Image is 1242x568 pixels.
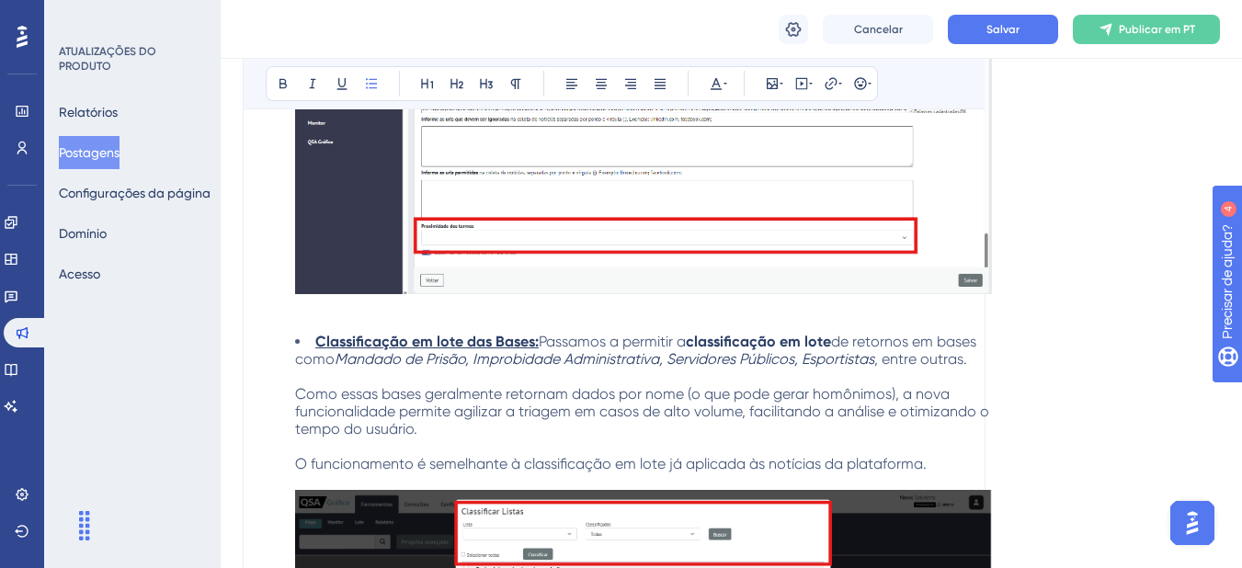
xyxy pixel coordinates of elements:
button: Postagens [59,136,120,169]
iframe: Iniciador do Assistente de IA do UserGuiding [1165,495,1220,551]
span: de retornos em bases como [295,333,980,368]
span: , entre outras. [874,350,967,368]
span: Passamos a permitir a [539,333,686,350]
button: Relatórios [59,96,118,129]
font: Domínio [59,226,107,241]
font: Relatórios [59,105,118,119]
span: Como essas bases geralmente retornam dados por nome (o que pode gerar homônimos), a nova funciona... [295,385,993,437]
font: ATUALIZAÇÕES DO PRODUTO [59,45,156,73]
div: Arrastar [70,498,99,553]
button: Acesso [59,257,100,290]
font: Cancelar [854,23,903,36]
span: O funcionamento é semelhante à classificação em lote já aplicada às notícias da plataforma. [295,455,927,472]
font: 4 [171,11,177,21]
font: Configurações da página [59,186,211,200]
font: Precisar de ajuda? [43,8,158,22]
strong: classificação em lote [686,333,831,350]
button: Cancelar [823,15,933,44]
em: Mandado de Prisão, Improbidade Administrativa, Servidores Públicos, Esportistas [335,350,874,368]
font: Acesso [59,267,100,281]
button: Salvar [948,15,1058,44]
font: Publicar em PT [1119,23,1195,36]
button: Publicar em PT [1073,15,1220,44]
font: Postagens [59,145,120,160]
font: Salvar [986,23,1020,36]
button: Domínio [59,217,107,250]
button: Configurações da página [59,176,211,210]
strong: Classificação em lote das Bases: [315,333,539,350]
